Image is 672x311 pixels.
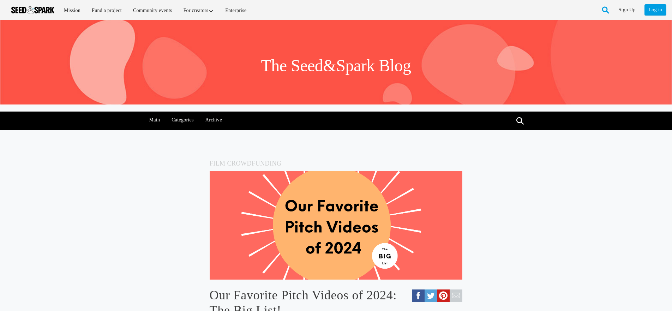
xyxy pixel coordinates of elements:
[210,171,463,280] img: favorite%20blogs%20of%202024.png
[179,3,219,18] a: For creators
[220,3,251,18] a: Enterprise
[202,112,226,128] a: Archive
[210,158,463,169] h5: Film Crowdfunding
[261,55,411,76] h1: The Seed&Spark Blog
[59,3,85,18] a: Mission
[644,4,666,16] a: Log in
[11,6,54,13] img: Seed amp; Spark
[87,3,127,18] a: Fund a project
[619,4,636,16] a: Sign Up
[145,112,164,128] a: Main
[168,112,198,128] a: Categories
[128,3,177,18] a: Community events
